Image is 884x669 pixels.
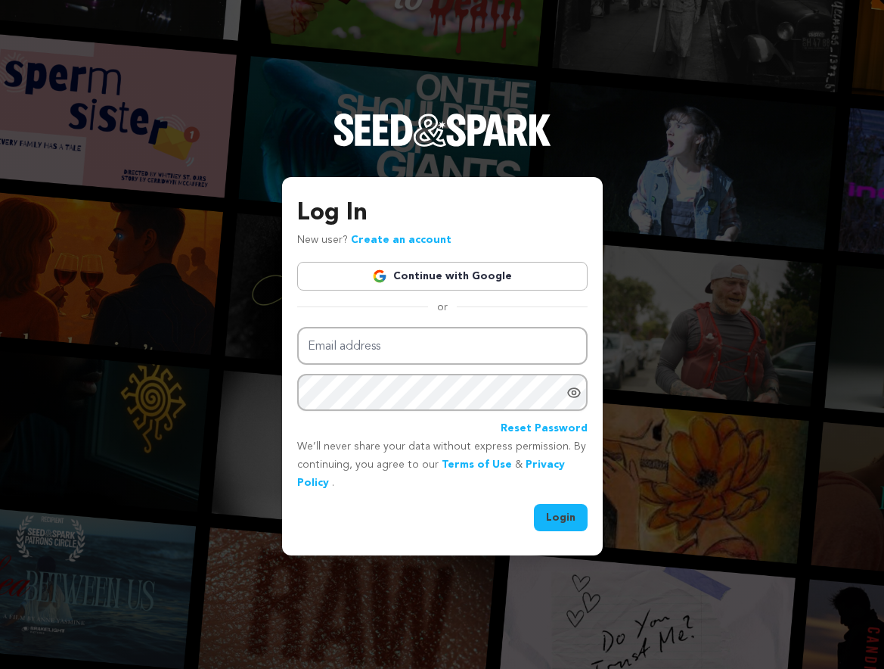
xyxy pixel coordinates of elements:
p: We’ll never share your data without express permission. By continuing, you agree to our & . [297,438,588,492]
button: Login [534,504,588,531]
p: New user? [297,232,451,250]
a: Continue with Google [297,262,588,291]
img: Google logo [372,269,387,284]
a: Terms of Use [442,459,512,470]
input: Email address [297,327,588,366]
img: Seed&Spark Logo [333,114,551,147]
a: Reset Password [501,420,588,438]
a: Create an account [351,235,451,245]
h3: Log In [297,195,588,232]
a: Seed&Spark Homepage [333,114,551,177]
span: or [428,300,457,315]
a: Privacy Policy [297,459,565,488]
a: Show password as plain text. Warning: this will display your password on the screen. [566,385,582,400]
